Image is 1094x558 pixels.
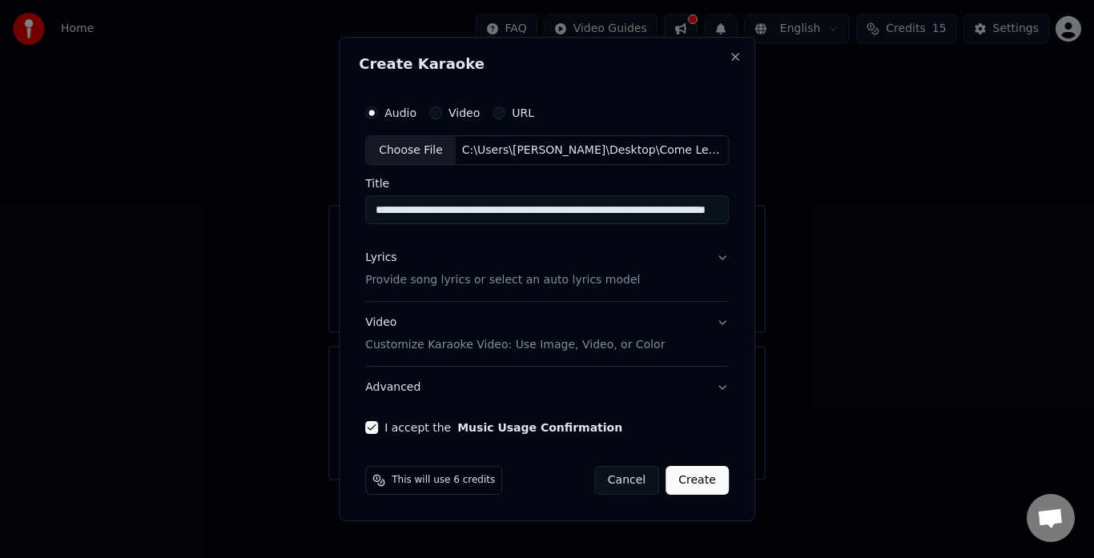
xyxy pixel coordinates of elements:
button: Create [666,466,729,495]
button: Advanced [365,367,729,408]
h2: Create Karaoke [359,57,735,71]
span: This will use 6 credits [392,474,495,487]
div: Choose File [366,136,456,165]
label: Video [448,107,480,118]
label: Audio [384,107,416,118]
p: Provide song lyrics or select an auto lyrics model [365,273,640,289]
div: Lyrics [365,251,396,267]
label: I accept the [384,422,622,433]
label: Title [365,179,729,190]
label: URL [512,107,534,118]
p: Customize Karaoke Video: Use Image, Video, or Color [365,337,665,353]
button: VideoCustomize Karaoke Video: Use Image, Video, or Color [365,303,729,367]
div: C:\Users\[PERSON_NAME]\Desktop\Come Let Us SingLet All The Earth (Shout For Joy) Thou O Lord Art ... [456,143,728,159]
button: LyricsProvide song lyrics or select an auto lyrics model [365,238,729,302]
div: Video [365,315,665,354]
button: Cancel [594,466,659,495]
button: I accept the [457,422,622,433]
